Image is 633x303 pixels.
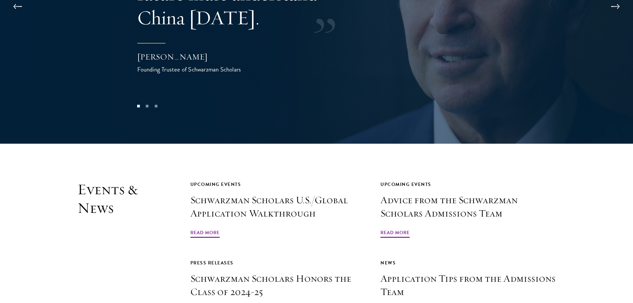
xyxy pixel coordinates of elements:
div: Press Releases [190,259,366,267]
h3: Schwarzman Scholars U.S./Global Application Walkthrough [190,194,366,220]
h3: Application Tips from the Admissions Team [380,272,556,299]
h3: Schwarzman Scholars Honors the Class of 2024-25 [190,272,366,299]
span: Read More [380,228,410,239]
div: News [380,259,556,267]
button: 2 of 3 [143,102,152,110]
button: 1 of 3 [134,102,143,110]
a: Upcoming Events Schwarzman Scholars U.S./Global Application Walkthrough Read More [190,180,366,239]
a: Upcoming Events Advice from the Schwarzman Scholars Admissions Team Read More [380,180,556,239]
div: Upcoming Events [380,180,556,189]
span: Read More [190,228,220,239]
div: Upcoming Events [190,180,366,189]
div: Founding Trustee of Schwarzman Scholars [137,65,270,74]
button: 3 of 3 [152,102,160,110]
h3: Advice from the Schwarzman Scholars Admissions Team [380,194,556,220]
div: [PERSON_NAME] [137,51,270,63]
